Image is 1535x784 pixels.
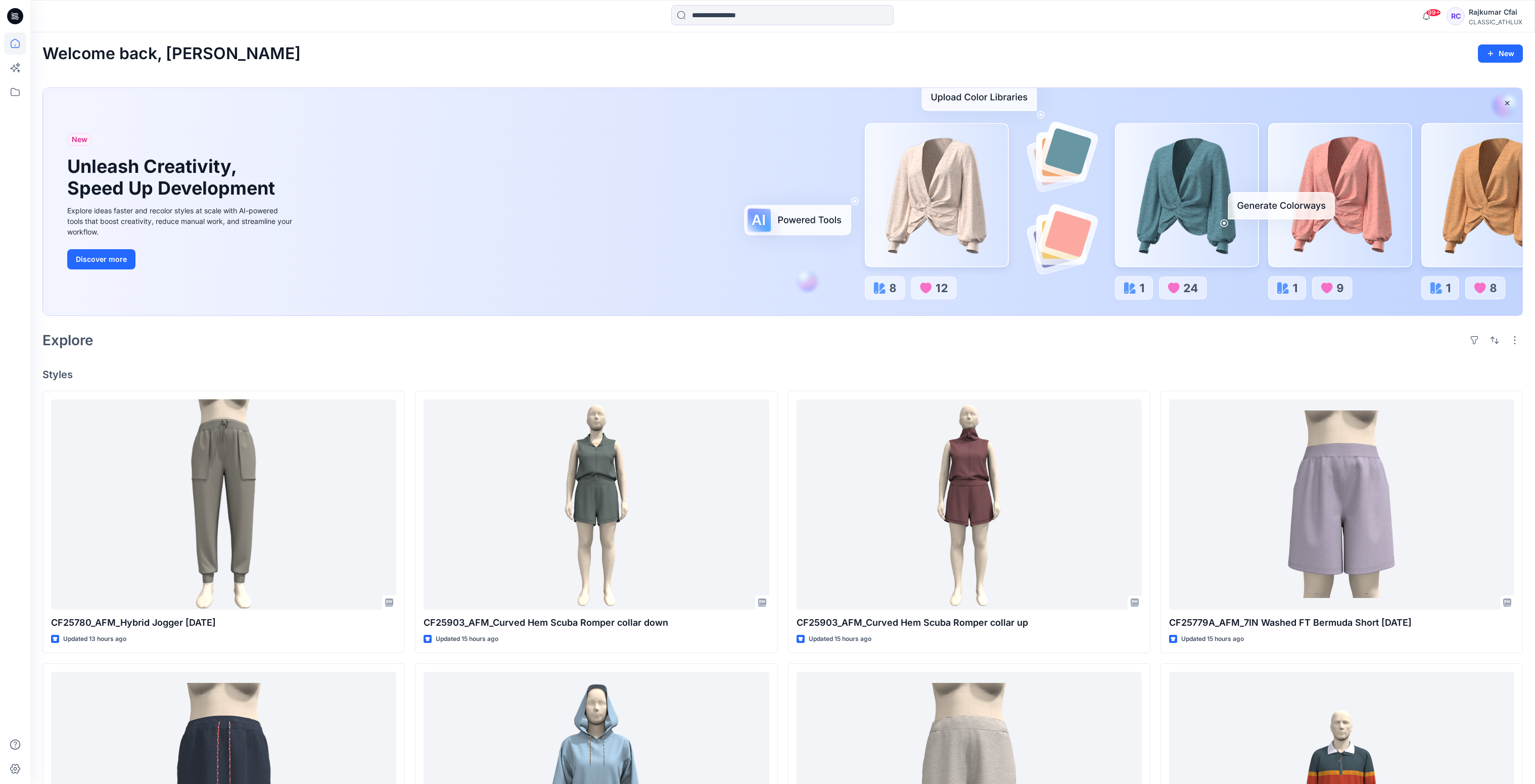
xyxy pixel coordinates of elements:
h1: Unleash Creativity, Speed Up Development [67,156,280,199]
a: CF25903_AFM_Curved Hem Scuba Romper collar up [797,399,1142,610]
a: CF25779A_AFM_7IN Washed FT Bermuda Short 29AUG25 [1169,399,1514,610]
p: Updated 15 hours ago [809,634,871,644]
span: New [72,133,87,146]
span: 99+ [1426,9,1441,17]
h4: Styles [42,368,1523,381]
h2: Explore [42,332,94,348]
p: CF25780_AFM_Hybrid Jogger [DATE] [51,616,396,630]
p: Updated 15 hours ago [436,634,498,644]
a: CF25780_AFM_Hybrid Jogger 29AUG25 [51,399,396,610]
h2: Welcome back, [PERSON_NAME] [42,44,301,63]
p: CF25779A_AFM_7IN Washed FT Bermuda Short [DATE] [1169,616,1514,630]
p: Updated 15 hours ago [1181,634,1244,644]
p: CF25903_AFM_Curved Hem Scuba Romper collar down [424,616,769,630]
div: Rajkumar Cfai [1469,6,1522,18]
a: Discover more [67,249,295,269]
a: CF25903_AFM_Curved Hem Scuba Romper collar down [424,399,769,610]
button: Discover more [67,249,135,269]
button: New [1478,44,1523,63]
div: CLASSIC_ATHLUX [1469,18,1522,26]
div: Explore ideas faster and recolor styles at scale with AI-powered tools that boost creativity, red... [67,205,295,237]
p: CF25903_AFM_Curved Hem Scuba Romper collar up [797,616,1142,630]
p: Updated 13 hours ago [63,634,126,644]
div: RC [1447,7,1465,25]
